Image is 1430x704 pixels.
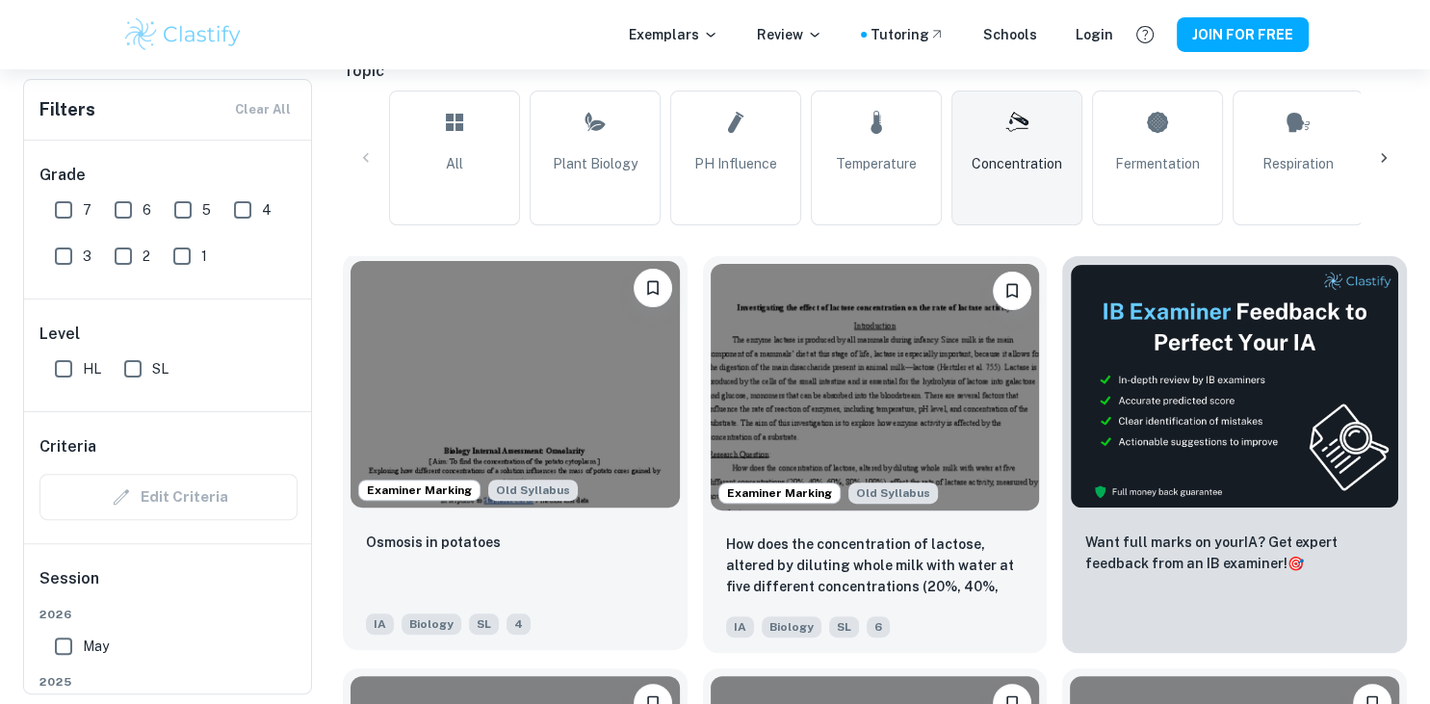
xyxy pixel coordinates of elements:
[39,96,95,123] h6: Filters
[202,199,211,221] span: 5
[39,435,96,458] h6: Criteria
[152,358,169,379] span: SL
[829,616,859,638] span: SL
[703,256,1048,653] a: Examiner MarkingStarting from the May 2025 session, the Biology IA requirements have changed. It'...
[1062,256,1407,653] a: ThumbnailWant full marks on yourIA? Get expert feedback from an IB examiner!
[402,613,461,635] span: Biology
[83,199,91,221] span: 7
[83,636,109,657] span: May
[1076,24,1113,45] a: Login
[366,613,394,635] span: IA
[634,269,672,307] button: Please log in to bookmark exemplars
[143,199,151,221] span: 6
[359,482,480,499] span: Examiner Marking
[39,474,298,520] div: Criteria filters are unavailable when searching by topic
[507,613,531,635] span: 4
[1085,532,1384,574] p: Want full marks on your IA ? Get expert feedback from an IB examiner!
[262,199,272,221] span: 4
[39,164,298,187] h6: Grade
[488,480,578,501] span: Old Syllabus
[39,323,298,346] h6: Level
[726,616,754,638] span: IA
[351,261,680,508] img: Biology IA example thumbnail: Osmosis in potatoes
[629,24,718,45] p: Exemplars
[83,246,91,267] span: 3
[1129,18,1161,51] button: Help and Feedback
[469,613,499,635] span: SL
[1115,153,1200,174] span: Fermentation
[366,532,501,553] p: Osmosis in potatoes
[1177,17,1309,52] button: JOIN FOR FREE
[1287,556,1304,571] span: 🎯
[867,616,890,638] span: 6
[848,482,938,504] span: Old Syllabus
[1262,153,1334,174] span: Respiration
[993,272,1031,310] button: Please log in to bookmark exemplars
[39,673,298,691] span: 2025
[83,358,101,379] span: HL
[143,246,150,267] span: 2
[122,15,245,54] img: Clastify logo
[711,264,1040,510] img: Biology IA example thumbnail: How does the concentration of lactose, a
[1070,264,1399,508] img: Thumbnail
[488,480,578,501] div: Starting from the May 2025 session, the Biology IA requirements have changed. It's OK to refer to...
[343,60,1407,83] h6: Topic
[848,482,938,504] div: Starting from the May 2025 session, the Biology IA requirements have changed. It's OK to refer to...
[972,153,1062,174] span: Concentration
[757,24,822,45] p: Review
[39,567,298,606] h6: Session
[871,24,945,45] a: Tutoring
[719,484,840,502] span: Examiner Marking
[343,256,688,653] a: Examiner MarkingStarting from the May 2025 session, the Biology IA requirements have changed. It'...
[446,153,463,174] span: All
[726,534,1025,599] p: How does the concentration of lactose, altered by diluting whole milk with water at five differen...
[39,606,298,623] span: 2026
[694,153,777,174] span: pH Influence
[983,24,1037,45] a: Schools
[553,153,637,174] span: Plant Biology
[762,616,821,638] span: Biology
[201,246,207,267] span: 1
[836,153,917,174] span: Temperature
